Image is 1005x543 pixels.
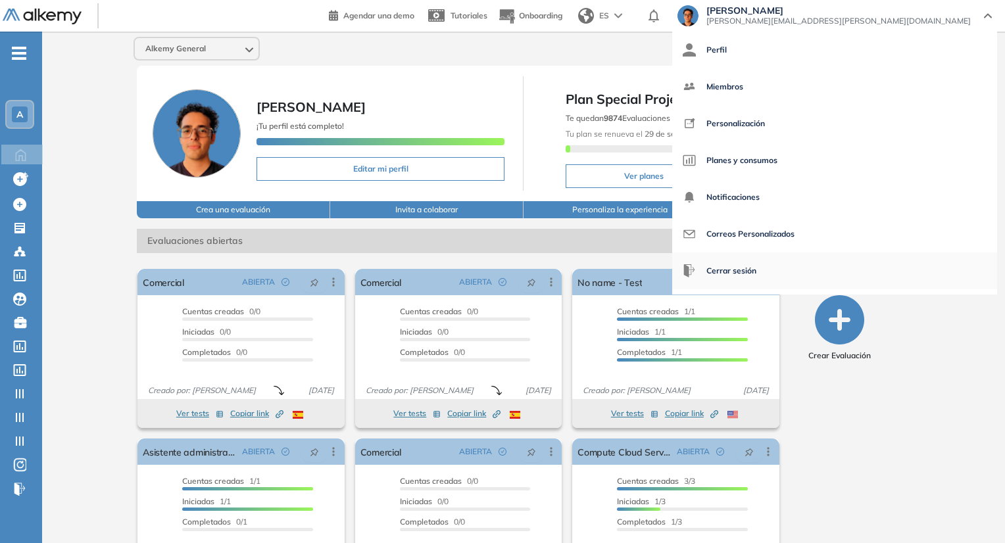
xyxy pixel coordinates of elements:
[137,201,330,218] button: Crea una evaluación
[242,446,275,458] span: ABIERTA
[400,517,449,527] span: Completados
[393,406,441,421] button: Ver tests
[617,347,666,357] span: Completados
[566,129,708,139] span: Tu plan se renueva el
[566,89,891,109] span: Plan Special Project
[617,347,682,357] span: 1/1
[499,278,506,286] span: check-circle
[400,496,432,506] span: Iniciadas
[343,11,414,20] span: Agendar una demo
[3,9,82,25] img: Logo
[459,276,492,288] span: ABIERTA
[153,89,241,177] img: Foto de perfil
[665,408,718,419] span: Copiar link
[706,218,795,250] span: Correos Personalizados
[182,306,260,316] span: 0/0
[242,276,275,288] span: ABIERTA
[617,496,666,506] span: 1/3
[617,476,679,486] span: Cuentas creadas
[257,99,366,115] span: [PERSON_NAME]
[617,496,649,506] span: Iniciadas
[517,271,546,293] button: pushpin
[400,496,449,506] span: 0/0
[400,327,449,337] span: 0/0
[683,145,987,176] a: Planes y consumos
[230,406,283,421] button: Copiar link
[400,476,462,486] span: Cuentas creadas
[617,327,649,337] span: Iniciadas
[683,255,756,287] button: Cerrar sesión
[182,517,231,527] span: Completados
[400,476,478,486] span: 0/0
[614,13,622,18] img: arrow
[282,278,289,286] span: check-circle
[520,385,556,396] span: [DATE]
[447,408,501,419] span: Copiar link
[182,496,214,506] span: Iniciadas
[182,306,244,316] span: Cuentas creadas
[683,181,987,213] a: Notificaciones
[527,277,536,287] span: pushpin
[683,43,696,57] img: icon
[310,446,319,457] span: pushpin
[12,52,26,55] i: -
[706,16,971,26] span: [PERSON_NAME][EMAIL_ADDRESS][PERSON_NAME][DOMAIN_NAME]
[566,113,670,123] span: Te quedan Evaluaciones
[143,438,236,465] a: Asistente administrativo
[566,164,722,188] button: Ver planes
[451,11,487,20] span: Tutoriales
[143,385,261,396] span: Creado por: [PERSON_NAME]
[257,157,504,181] button: Editar mi perfil
[182,327,214,337] span: Iniciadas
[282,448,289,456] span: check-circle
[578,8,594,24] img: world
[137,229,717,253] span: Evaluaciones abiertas
[683,218,987,250] a: Correos Personalizados
[683,71,987,103] a: Miembros
[182,476,260,486] span: 1/1
[716,448,724,456] span: check-circle
[665,406,718,421] button: Copiar link
[683,34,987,66] a: Perfil
[527,446,536,457] span: pushpin
[683,108,987,139] a: Personalización
[145,43,206,54] span: Alkemy General
[499,448,506,456] span: check-circle
[230,408,283,419] span: Copiar link
[706,255,756,287] span: Cerrar sesión
[510,411,520,419] img: ESP
[706,181,760,213] span: Notificaciones
[293,411,303,419] img: ESP
[310,277,319,287] span: pushpin
[706,145,777,176] span: Planes y consumos
[683,80,696,93] img: icon
[447,406,501,421] button: Copiar link
[617,306,679,316] span: Cuentas creadas
[677,446,710,458] span: ABIERTA
[617,327,666,337] span: 1/1
[360,269,402,295] a: Comercial
[400,517,465,527] span: 0/0
[643,129,708,139] b: 29 de septiembre
[706,5,971,16] span: [PERSON_NAME]
[577,269,642,295] a: No name - Test
[683,191,696,204] img: icon
[360,438,402,465] a: Comercial
[400,306,462,316] span: Cuentas creadas
[182,496,231,506] span: 1/1
[182,517,247,527] span: 0/1
[604,113,622,123] b: 9874
[611,406,658,421] button: Ver tests
[182,347,247,357] span: 0/0
[329,7,414,22] a: Agendar una demo
[808,295,871,362] button: Crear Evaluación
[176,406,224,421] button: Ver tests
[808,350,871,362] span: Crear Evaluación
[745,446,754,457] span: pushpin
[683,264,696,277] img: icon
[727,411,738,419] img: USA
[617,306,695,316] span: 1/1
[459,446,492,458] span: ABIERTA
[360,385,479,396] span: Creado por: [PERSON_NAME]
[143,269,184,295] a: Comercial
